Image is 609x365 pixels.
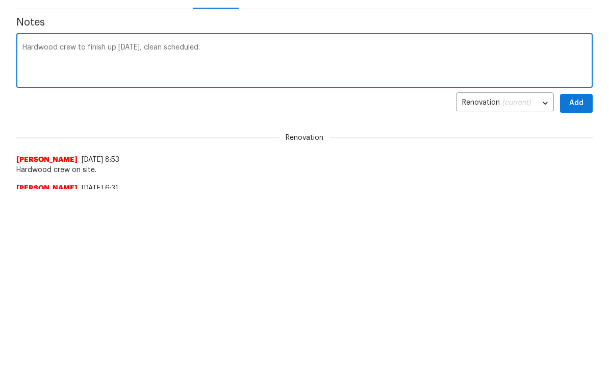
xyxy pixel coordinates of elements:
span: Notes [16,18,593,28]
span: Add [568,98,585,110]
span: [DATE] 8:53 [82,157,119,164]
textarea: Hardwood crew to finish up [DATE], clean scheduled. [22,44,587,80]
span: [PERSON_NAME] [16,155,78,165]
button: Add [560,94,593,113]
span: Renovation [280,133,329,143]
div: Renovation (current) [456,91,554,116]
span: Hardwood crew on site. [16,165,593,176]
span: [PERSON_NAME] [16,184,78,194]
span: [DATE] 6:31 [82,185,118,192]
span: (current) [502,100,531,107]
